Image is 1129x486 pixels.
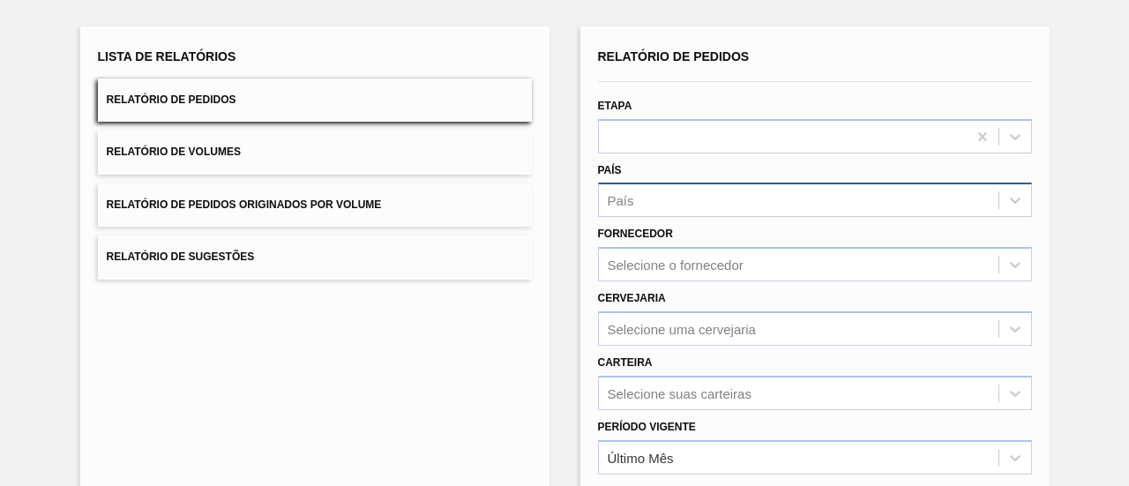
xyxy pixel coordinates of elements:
[98,131,532,174] button: Relatório de Volumes
[98,49,236,64] font: Lista de Relatórios
[98,79,532,122] button: Relatório de Pedidos
[598,100,632,112] font: Etapa
[107,93,236,106] font: Relatório de Pedidos
[107,251,255,264] font: Relatório de Sugestões
[98,236,532,279] button: Relatório de Sugestões
[608,385,751,400] font: Selecione suas carteiras
[598,228,673,240] font: Fornecedor
[608,193,634,208] font: País
[608,321,756,336] font: Selecione uma cervejaria
[107,198,382,211] font: Relatório de Pedidos Originados por Volume
[598,356,653,369] font: Carteira
[598,164,622,176] font: País
[98,183,532,227] button: Relatório de Pedidos Originados por Volume
[598,49,750,64] font: Relatório de Pedidos
[107,146,241,159] font: Relatório de Volumes
[608,450,674,465] font: Último Mês
[598,292,666,304] font: Cervejaria
[608,258,744,273] font: Selecione o fornecedor
[598,421,696,433] font: Período Vigente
